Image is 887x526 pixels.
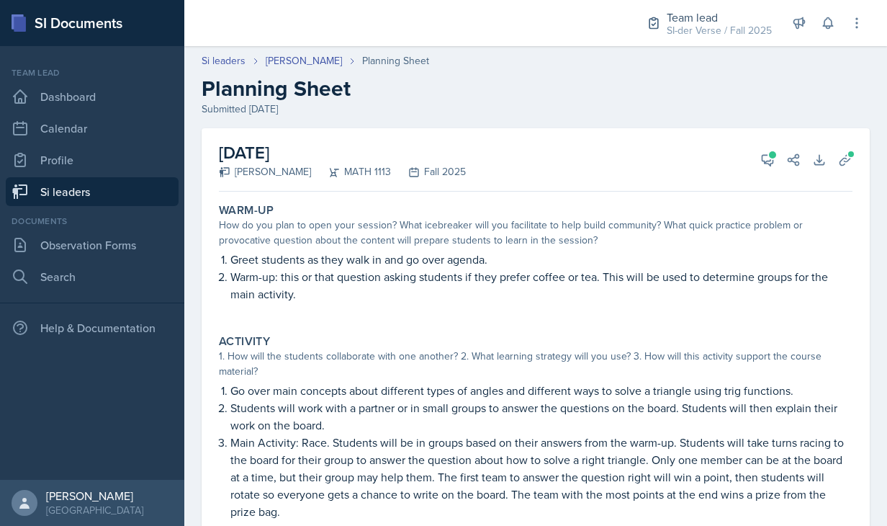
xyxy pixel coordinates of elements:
div: Planning Sheet [362,53,429,68]
div: MATH 1113 [311,164,391,179]
label: Warm-Up [219,203,274,218]
p: Students will work with a partner or in small groups to answer the questions on the board. Studen... [230,399,852,434]
a: Si leaders [6,177,179,206]
div: Team lead [667,9,772,26]
div: Help & Documentation [6,313,179,342]
label: Activity [219,334,270,349]
div: 1. How will the students collaborate with one another? 2. What learning strategy will you use? 3.... [219,349,852,379]
div: Fall 2025 [391,164,466,179]
h2: [DATE] [219,140,466,166]
p: Greet students as they walk in and go over agenda. [230,251,852,268]
div: [GEOGRAPHIC_DATA] [46,503,143,517]
a: Dashboard [6,82,179,111]
div: Team lead [6,66,179,79]
div: Documents [6,215,179,228]
a: Profile [6,146,179,174]
h2: Planning Sheet [202,76,870,102]
p: Warm-up: this or that question asking students if they prefer coffee or tea. This will be used to... [230,268,852,303]
div: [PERSON_NAME] [219,164,311,179]
a: Calendar [6,114,179,143]
a: Si leaders [202,53,246,68]
a: [PERSON_NAME] [266,53,342,68]
a: Search [6,262,179,291]
a: Observation Forms [6,231,179,259]
div: SI-der Verse / Fall 2025 [667,23,772,38]
div: [PERSON_NAME] [46,489,143,503]
p: Go over main concepts about different types of angles and different ways to solve a triangle usin... [230,382,852,399]
p: Main Activity: Race. Students will be in groups based on their answers from the warm-up. Students... [230,434,852,520]
div: How do you plan to open your session? What icebreaker will you facilitate to help build community... [219,218,852,248]
div: Submitted [DATE] [202,102,870,117]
